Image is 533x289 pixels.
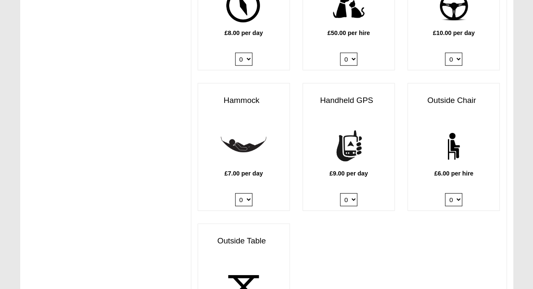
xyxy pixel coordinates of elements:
h3: Hammock [198,92,289,109]
img: hammock.png [221,124,267,170]
h3: Handheld GPS [303,92,394,109]
img: chair.png [431,124,477,170]
b: £10.00 per day [433,30,474,36]
b: £7.00 per day [225,170,263,177]
b: £9.00 per day [329,170,368,177]
b: £50.00 per hire [327,30,370,36]
b: £6.00 per hire [434,170,473,177]
b: £8.00 per day [225,30,263,36]
h3: Outside Chair [408,92,499,109]
img: handheld-gps.png [326,124,372,170]
h3: Outside Table [198,232,289,250]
